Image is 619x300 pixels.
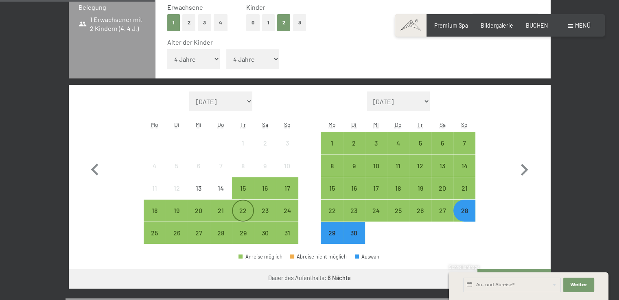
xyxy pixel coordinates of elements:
div: 26 [410,207,430,228]
div: Anreise möglich [387,132,409,154]
button: 1 [167,14,180,31]
div: 11 [388,163,408,183]
div: Anreise möglich [238,254,282,259]
div: 23 [344,207,364,228]
div: 8 [233,163,253,183]
div: Mon Aug 04 2025 [144,154,166,176]
abbr: Montag [328,121,335,128]
div: Anreise möglich [453,132,475,154]
div: Anreise nicht möglich [232,132,254,154]
div: Anreise möglich [409,132,431,154]
a: Premium Spa [434,22,468,29]
div: 27 [432,207,453,228]
a: BUCHEN [526,22,548,29]
div: Anreise möglich [431,200,453,222]
abbr: Mittwoch [196,121,201,128]
div: Mon Sep 22 2025 [321,200,343,222]
div: Sat Aug 30 2025 [254,222,276,244]
abbr: Freitag [418,121,423,128]
div: 22 [233,207,253,228]
div: 15 [233,185,253,205]
div: 22 [322,207,342,228]
div: Sun Sep 28 2025 [453,200,475,222]
div: Anreise nicht möglich [210,177,232,199]
div: 14 [211,185,231,205]
div: 6 [432,140,453,160]
div: Sun Sep 07 2025 [453,132,475,154]
div: Anreise möglich [387,154,409,176]
div: 8 [322,163,342,183]
div: 12 [166,185,187,205]
div: Mon Sep 08 2025 [321,154,343,176]
div: 24 [366,207,386,228]
span: 1 Erwachsener mit 2 Kindern (4, 4 J.) [79,15,146,33]
abbr: Samstag [262,121,268,128]
div: Anreise möglich [453,177,475,199]
div: Tue Sep 09 2025 [343,154,365,176]
div: Wed Aug 06 2025 [188,154,210,176]
div: Mon Aug 18 2025 [144,200,166,222]
div: Wed Sep 17 2025 [365,177,387,199]
div: 24 [277,207,297,228]
div: Fri Sep 05 2025 [409,132,431,154]
div: 2 [255,140,275,160]
div: Thu Sep 25 2025 [387,200,409,222]
div: 10 [277,163,297,183]
div: 12 [410,163,430,183]
div: Mon Sep 15 2025 [321,177,343,199]
div: Anreise möglich [276,222,298,244]
div: Wed Aug 27 2025 [188,222,210,244]
div: Tue Aug 26 2025 [166,222,188,244]
div: Anreise nicht möglich [210,154,232,176]
div: 4 [144,163,165,183]
h3: Belegung [79,3,146,12]
button: Vorheriger Monat [83,91,107,244]
div: Fri Aug 15 2025 [232,177,254,199]
div: 3 [277,140,297,160]
div: Mon Sep 29 2025 [321,222,343,244]
div: Abreise nicht möglich [290,254,347,259]
div: Mon Aug 25 2025 [144,222,166,244]
div: 1 [233,140,253,160]
div: Anreise möglich [365,200,387,222]
div: Anreise nicht möglich [166,154,188,176]
div: Thu Aug 07 2025 [210,154,232,176]
div: Sat Aug 23 2025 [254,200,276,222]
button: 2 [182,14,196,31]
span: Schnellanfrage [449,264,479,270]
div: 9 [255,163,275,183]
div: Anreise nicht möglich [254,132,276,154]
div: Anreise möglich [431,154,453,176]
div: Anreise möglich [276,177,298,199]
abbr: Freitag [240,121,245,128]
div: 30 [255,230,275,250]
div: Anreise möglich [409,200,431,222]
div: Anreise möglich [188,222,210,244]
div: Anreise nicht möglich [166,177,188,199]
div: Sat Aug 09 2025 [254,154,276,176]
div: 19 [166,207,187,228]
div: 13 [188,185,209,205]
div: Anreise möglich [210,222,232,244]
div: Anreise möglich [453,200,475,222]
div: Anreise möglich [409,177,431,199]
div: Tue Aug 19 2025 [166,200,188,222]
div: 17 [366,185,386,205]
div: Thu Aug 21 2025 [210,200,232,222]
div: Sun Aug 31 2025 [276,222,298,244]
div: Anreise nicht möglich [276,154,298,176]
div: Fri Aug 01 2025 [232,132,254,154]
b: 6 Nächte [328,274,351,281]
div: Fri Sep 26 2025 [409,200,431,222]
div: Anreise möglich [276,200,298,222]
div: Anreise möglich [254,222,276,244]
div: Thu Aug 14 2025 [210,177,232,199]
button: 1 [262,14,275,31]
div: Sun Aug 17 2025 [276,177,298,199]
abbr: Mittwoch [373,121,379,128]
div: 28 [211,230,231,250]
div: 1 [322,140,342,160]
span: Menü [575,22,591,29]
div: Wed Sep 03 2025 [365,132,387,154]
